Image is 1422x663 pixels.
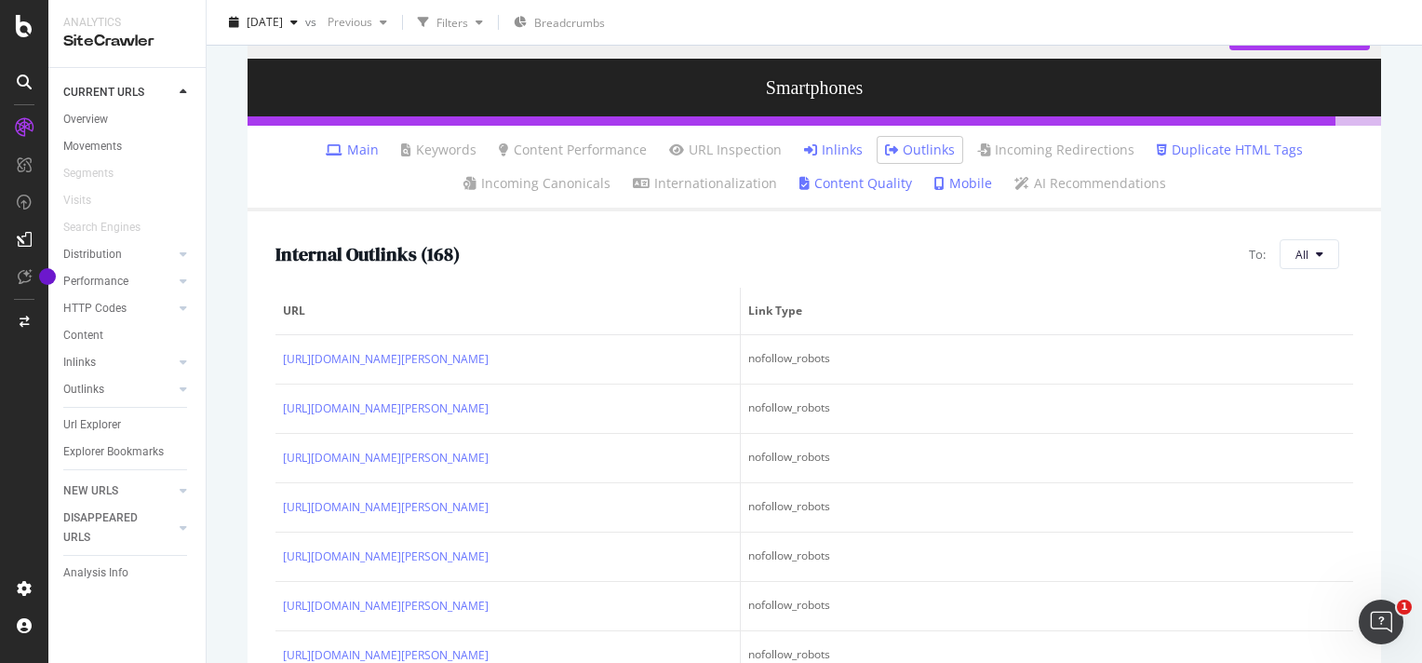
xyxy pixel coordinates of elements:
a: Visits [63,191,110,210]
span: URL [283,303,728,319]
a: [URL][DOMAIN_NAME][PERSON_NAME] [283,498,489,517]
a: Content Performance [499,141,647,159]
button: All [1280,239,1339,269]
iframe: Intercom live chat [1359,600,1403,644]
a: Keywords [401,141,476,159]
td: nofollow_robots [741,434,1353,483]
a: Content [63,326,193,345]
a: NEW URLS [63,481,174,501]
a: [URL][DOMAIN_NAME][PERSON_NAME] [283,350,489,369]
a: Segments [63,164,132,183]
a: Incoming Canonicals [463,174,610,193]
button: Previous [320,7,395,37]
div: Movements [63,137,122,156]
div: Visits [63,191,91,210]
div: Analytics [63,15,191,31]
span: Previous [320,14,372,30]
a: Incoming Redirections [977,141,1134,159]
a: Internationalization [633,174,777,193]
a: Analysis Info [63,563,193,583]
div: Outlinks [63,380,104,399]
a: Overview [63,110,193,129]
div: SiteCrawler [63,31,191,52]
span: To: [1249,246,1266,264]
div: Search Engines [63,218,141,237]
div: Url Explorer [63,415,121,435]
a: Main [326,141,379,159]
a: [URL][DOMAIN_NAME][PERSON_NAME] [283,399,489,418]
button: Breadcrumbs [506,7,612,37]
td: nofollow_robots [741,483,1353,533]
span: Link Type [748,303,1341,319]
a: Distribution [63,245,174,264]
div: Explorer Bookmarks [63,442,164,462]
a: HTTP Codes [63,299,174,318]
td: nofollow_robots [741,335,1353,385]
div: Analysis Info [63,563,128,583]
a: AI Recommendations [1014,174,1166,193]
a: Performance [63,272,174,291]
a: [URL][DOMAIN_NAME][PERSON_NAME] [283,597,489,616]
div: HTTP Codes [63,299,127,318]
span: 1 [1397,600,1412,615]
div: Inlinks [63,353,96,372]
div: Tooltip anchor [39,268,56,285]
a: URL Inspection [669,141,782,159]
div: Content [63,326,103,345]
div: CURRENT URLS [63,83,144,102]
div: Segments [63,164,114,183]
a: Search Engines [63,218,159,237]
div: DISAPPEARED URLS [63,508,157,548]
div: NEW URLS [63,481,118,501]
h3: Smartphones [248,59,1381,116]
span: 2025 Sep. 8th [247,14,283,30]
button: [DATE] [221,7,305,37]
a: Duplicate HTML Tags [1157,141,1303,159]
div: Overview [63,110,108,129]
td: nofollow_robots [741,582,1353,631]
a: CURRENT URLS [63,83,174,102]
div: Performance [63,272,128,291]
td: nofollow_robots [741,385,1353,434]
a: DISAPPEARED URLS [63,508,174,548]
a: Content Quality [799,174,912,193]
a: Mobile [934,174,992,193]
span: vs [305,14,320,30]
a: Outlinks [63,380,174,399]
span: All [1295,247,1308,263]
button: Filters [410,7,490,37]
div: Distribution [63,245,122,264]
span: Breadcrumbs [534,15,605,31]
a: [URL][DOMAIN_NAME][PERSON_NAME] [283,548,489,566]
a: [URL][DOMAIN_NAME][PERSON_NAME] [283,449,489,467]
h2: Internal Outlinks ( 168 ) [275,244,460,264]
a: Url Explorer [63,415,193,435]
td: nofollow_robots [741,533,1353,582]
div: Filters [436,14,468,30]
a: Inlinks [804,141,863,159]
a: Explorer Bookmarks [63,442,193,462]
a: Movements [63,137,193,156]
a: Inlinks [63,353,174,372]
a: Outlinks [885,141,955,159]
